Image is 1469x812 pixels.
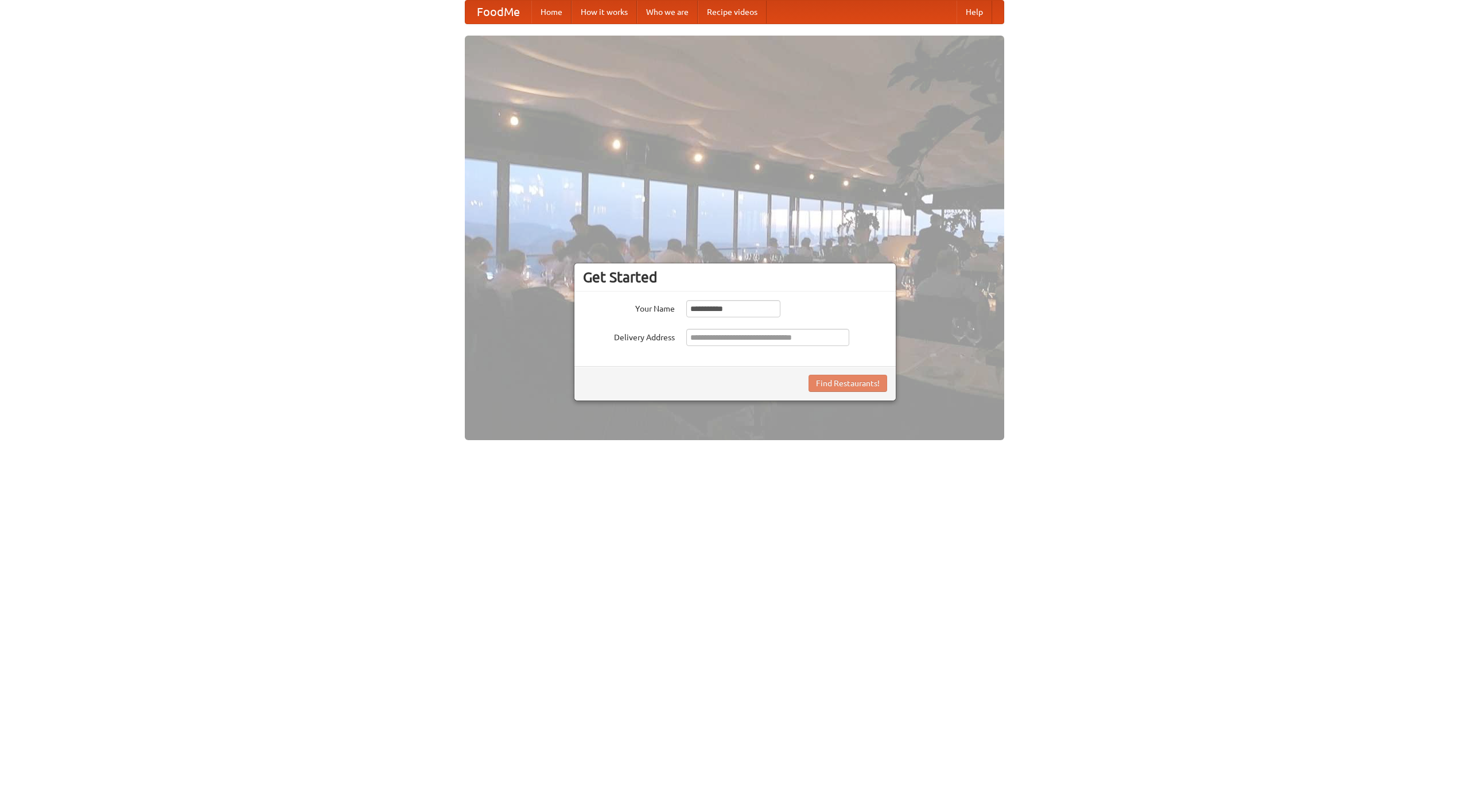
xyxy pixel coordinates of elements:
label: Your Name [583,300,675,314]
a: FoodMe [465,1,531,24]
a: Help [957,1,992,24]
a: Home [531,1,572,24]
a: How it works [572,1,637,24]
label: Delivery Address [583,329,675,343]
h3: Get Started [583,269,887,286]
a: Recipe videos [698,1,767,24]
button: Find Restaurants! [809,375,887,392]
a: Who we are [637,1,698,24]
